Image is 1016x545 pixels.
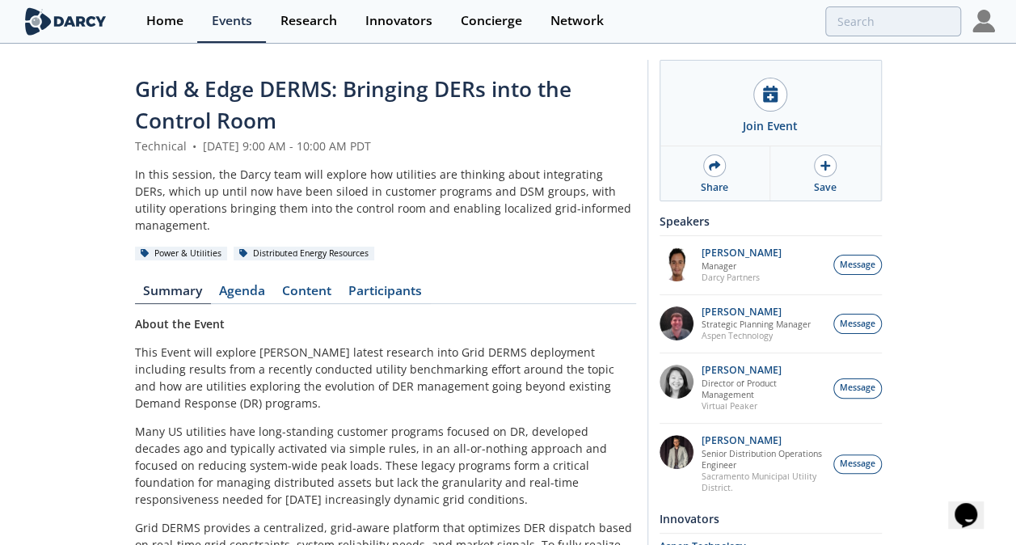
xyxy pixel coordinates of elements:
[840,382,875,395] span: Message
[702,378,824,400] p: Director of Product Management
[234,247,375,261] div: Distributed Energy Resources
[814,180,837,195] div: Save
[702,448,824,471] p: Senior Distribution Operations Engineer
[948,480,1000,529] iframe: chat widget
[135,285,211,304] a: Summary
[135,74,571,135] span: Grid & Edge DERMS: Bringing DERs into the Control Room
[702,272,782,283] p: Darcy Partners
[833,454,882,475] button: Message
[702,247,782,259] p: [PERSON_NAME]
[972,10,995,32] img: Profile
[840,318,875,331] span: Message
[702,400,824,412] p: Virtual Peaker
[135,247,228,261] div: Power & Utilities
[825,6,961,36] input: Advanced Search
[365,15,432,27] div: Innovators
[660,435,693,469] img: 7fca56e2-1683-469f-8840-285a17278393
[702,306,811,318] p: [PERSON_NAME]
[660,365,693,399] img: 8160f632-77e6-40bd-9ce2-d8c8bb49c0dd
[743,117,798,134] div: Join Event
[212,15,252,27] div: Events
[702,319,811,330] p: Strategic Planning Manager
[840,458,875,471] span: Message
[135,316,225,332] strong: About the Event
[833,378,882,399] button: Message
[833,255,882,275] button: Message
[274,285,340,304] a: Content
[280,15,337,27] div: Research
[702,365,824,376] p: [PERSON_NAME]
[340,285,431,304] a: Participants
[702,435,824,446] p: [PERSON_NAME]
[702,260,782,272] p: Manager
[660,247,693,281] img: vRBZwDRnSTOrB1qTpmXr
[190,138,200,154] span: •
[135,166,636,234] div: In this session, the Darcy team will explore how utilities are thinking about integrating DERs, w...
[833,314,882,334] button: Message
[702,330,811,341] p: Aspen Technology
[146,15,183,27] div: Home
[660,207,882,235] div: Speakers
[701,180,728,195] div: Share
[135,137,636,154] div: Technical [DATE] 9:00 AM - 10:00 AM PDT
[550,15,604,27] div: Network
[135,423,636,508] p: Many US utilities have long-standing customer programs focused on DR, developed decades ago and t...
[135,344,636,412] p: This Event will explore [PERSON_NAME] latest research into Grid DERMS deployment including result...
[461,15,522,27] div: Concierge
[660,306,693,340] img: accc9a8e-a9c1-4d58-ae37-132228efcf55
[211,285,274,304] a: Agenda
[660,505,882,533] div: Innovators
[22,7,110,36] img: logo-wide.svg
[840,259,875,272] span: Message
[702,471,824,493] p: Sacramento Municipal Utility District.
